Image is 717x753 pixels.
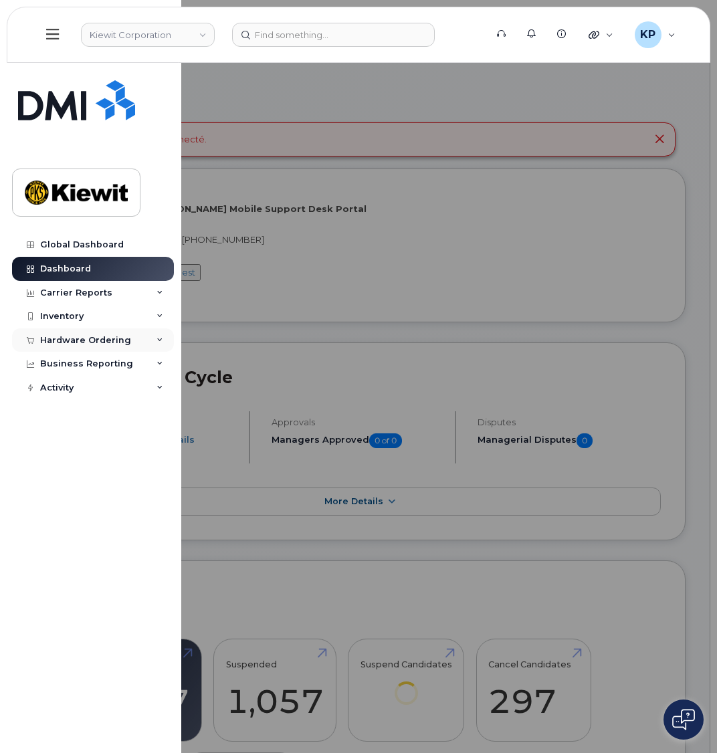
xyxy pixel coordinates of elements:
[25,173,128,212] img: Kiewit Corporation
[40,239,124,250] div: Global Dashboard
[672,709,695,730] img: Open chat
[40,335,131,346] div: Hardware Ordering
[40,288,112,298] div: Carrier Reports
[40,263,91,274] div: Dashboard
[40,358,133,369] div: Business Reporting
[18,80,135,120] img: Simplex My-Serve
[12,257,174,281] a: Dashboard
[12,169,140,217] a: Kiewit Corporation
[40,311,84,322] div: Inventory
[12,233,174,257] a: Global Dashboard
[40,383,74,393] div: Activity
